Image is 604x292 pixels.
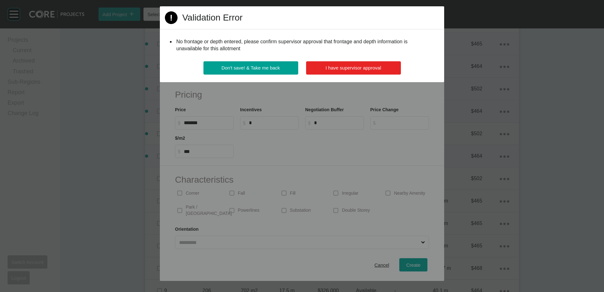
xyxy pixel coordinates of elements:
span: Don't save! & Take me back [221,65,280,70]
div: No frontage or depth entered, please confirm supervisor approval that frontage and depth informat... [175,37,429,54]
h2: Validation Error [182,11,243,24]
span: I have supervisor approval [326,65,381,70]
button: Don't save! & Take me back [203,61,298,75]
button: I have supervisor approval [306,61,401,75]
